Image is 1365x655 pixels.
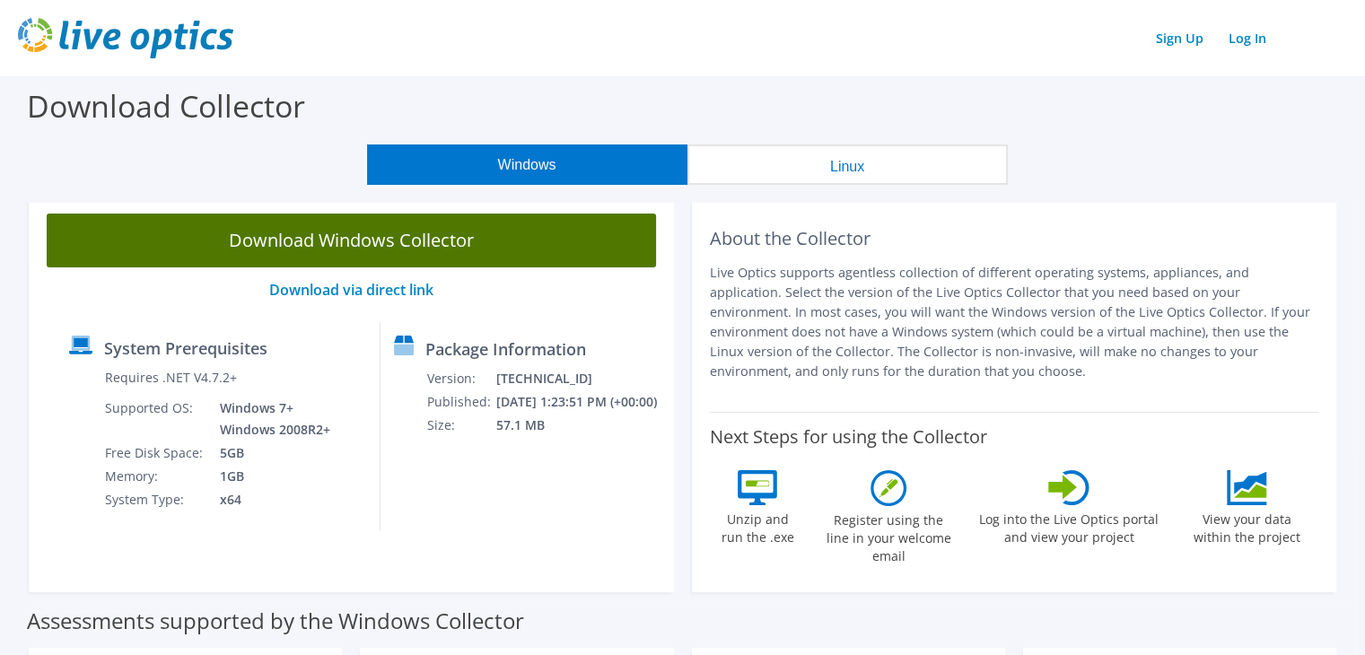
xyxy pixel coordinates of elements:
td: 1GB [206,465,334,488]
td: x64 [206,488,334,511]
label: Next Steps for using the Collector [710,426,987,448]
a: Log In [1220,25,1275,51]
td: System Type: [104,488,206,511]
label: Download Collector [27,85,305,127]
a: Download Windows Collector [47,214,656,267]
label: View your data within the project [1182,505,1311,546]
h2: About the Collector [710,228,1319,249]
td: Published: [426,390,495,414]
label: System Prerequisites [104,339,267,357]
td: [DATE] 1:23:51 PM (+00:00) [495,390,666,414]
td: Memory: [104,465,206,488]
label: Assessments supported by the Windows Collector [27,612,524,630]
td: 57.1 MB [495,414,666,437]
td: [TECHNICAL_ID] [495,367,666,390]
p: Live Optics supports agentless collection of different operating systems, appliances, and applica... [710,263,1319,381]
td: Supported OS: [104,397,206,441]
td: Windows 7+ Windows 2008R2+ [206,397,334,441]
a: Download via direct link [269,280,433,300]
label: Unzip and run the .exe [716,505,799,546]
td: Version: [426,367,495,390]
label: Register using the line in your welcome email [821,506,956,565]
a: Sign Up [1147,25,1212,51]
td: Size: [426,414,495,437]
img: live_optics_svg.svg [18,18,233,58]
td: 5GB [206,441,334,465]
label: Log into the Live Optics portal and view your project [978,505,1159,546]
label: Package Information [425,340,586,358]
label: Requires .NET V4.7.2+ [105,369,237,387]
td: Free Disk Space: [104,441,206,465]
button: Windows [367,144,687,185]
button: Linux [687,144,1008,185]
